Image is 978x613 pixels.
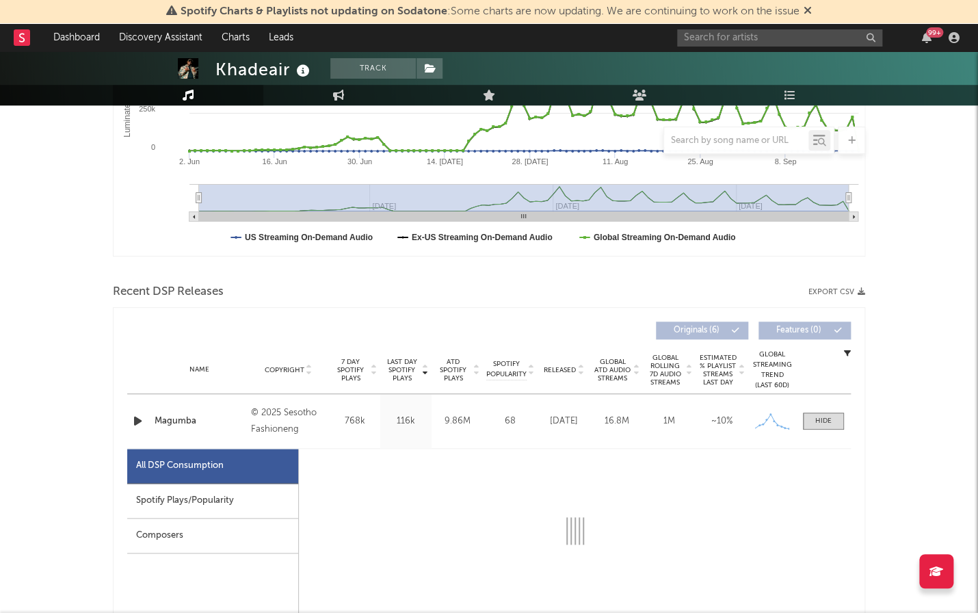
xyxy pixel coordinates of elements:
[245,233,373,242] text: US Streaming On-Demand Audio
[541,415,587,428] div: [DATE]
[181,6,447,17] span: Spotify Charts & Playlists not updating on Sodatone
[109,24,212,51] a: Discovery Assistant
[922,32,931,43] button: 99+
[127,449,298,484] div: All DSP Consumption
[412,233,553,242] text: Ex-US Streaming On-Demand Audio
[677,29,882,47] input: Search for artists
[262,157,287,166] text: 16. Jun
[44,24,109,51] a: Dashboard
[512,157,548,166] text: 28. [DATE]
[215,58,313,81] div: Khadeair
[926,27,943,38] div: 99 +
[767,326,830,335] span: Features ( 0 )
[136,458,224,474] div: All DSP Consumption
[646,354,684,387] span: Global Rolling 7D Audio Streams
[486,415,534,428] div: 68
[646,415,692,428] div: 1M
[212,24,259,51] a: Charts
[181,6,799,17] span: : Some charts are now updating. We are continuing to work on the issue
[179,157,200,166] text: 2. Jun
[384,415,428,428] div: 116k
[127,519,298,553] div: Composers
[699,415,745,428] div: ~ 10 %
[774,157,796,166] text: 8. Sep
[594,358,631,382] span: Global ATD Audio Streams
[594,415,639,428] div: 16.8M
[139,105,155,113] text: 250k
[259,24,303,51] a: Leads
[330,58,416,79] button: Track
[804,6,812,17] span: Dismiss
[594,233,736,242] text: Global Streaming On-Demand Audio
[435,358,471,382] span: ATD Spotify Plays
[752,350,793,391] div: Global Streaming Trend (Last 60D)
[155,415,244,428] a: Magumba
[127,484,298,519] div: Spotify Plays/Popularity
[332,415,377,428] div: 768k
[665,326,728,335] span: Originals ( 6 )
[758,322,851,339] button: Features(0)
[427,157,463,166] text: 14. [DATE]
[699,354,737,387] span: Estimated % Playlist Streams Last Day
[332,358,369,382] span: 7 Day Spotify Plays
[486,359,527,380] span: Spotify Popularity
[264,366,304,374] span: Copyright
[113,284,224,300] span: Recent DSP Releases
[384,358,420,382] span: Last Day Spotify Plays
[656,322,748,339] button: Originals(6)
[687,157,713,166] text: 25. Aug
[435,415,479,428] div: 9.86M
[251,405,326,438] div: © 2025 Sesotho Fashioneng
[155,365,244,375] div: Name
[347,157,372,166] text: 30. Jun
[603,157,628,166] text: 11. Aug
[664,135,808,146] input: Search by song name or URL
[544,366,576,374] span: Released
[808,288,865,296] button: Export CSV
